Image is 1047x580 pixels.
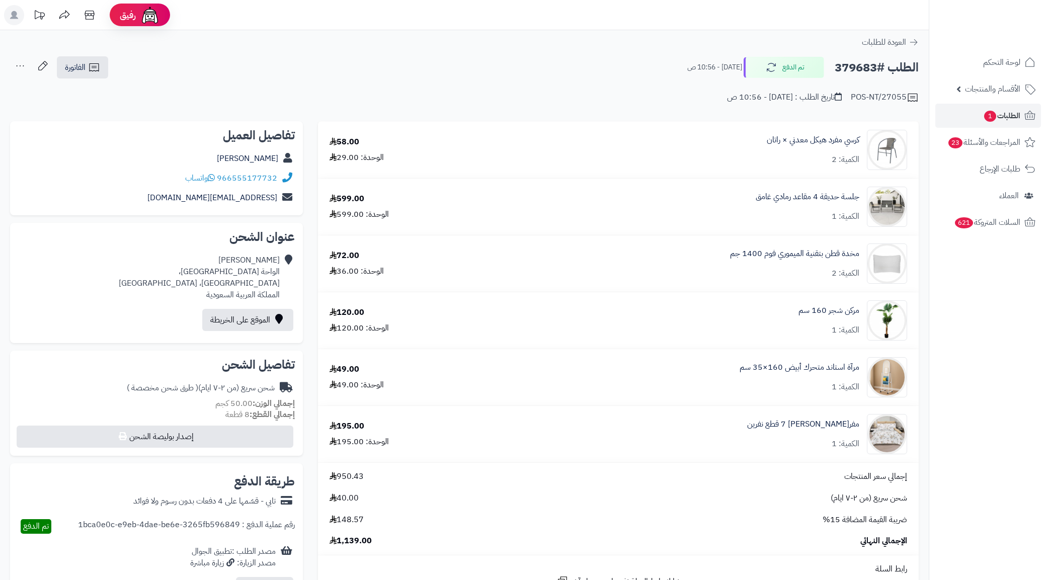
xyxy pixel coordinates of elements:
span: رفيق [120,9,136,21]
span: ( طرق شحن مخصصة ) [127,382,198,394]
div: الكمية: 1 [832,438,859,450]
a: مرآة استاند متحرك أبيض 160×35 سم [740,362,859,373]
button: تم الدفع [744,57,824,78]
div: الوحدة: 49.00 [330,379,384,391]
a: مخدة قطن بتقنية الميموري فوم 1400 جم [730,248,859,260]
div: [PERSON_NAME] الواحة [GEOGRAPHIC_DATA]، [GEOGRAPHIC_DATA]، [GEOGRAPHIC_DATA] المملكة العربية السع... [119,255,280,300]
span: 40.00 [330,492,359,504]
span: العودة للطلبات [862,36,906,48]
div: شحن سريع (من ٢-٧ ايام) [127,382,275,394]
small: 50.00 كجم [215,397,295,409]
span: تم الدفع [23,520,49,532]
a: [PERSON_NAME] [217,152,278,164]
a: واتساب [185,172,215,184]
div: الوحدة: 36.00 [330,266,384,277]
img: logo-2.png [979,27,1037,48]
span: السلات المتروكة [954,215,1020,229]
span: 148.57 [330,514,364,526]
a: مركن شجر 160 سم [798,305,859,316]
div: الوحدة: 599.00 [330,209,389,220]
div: الكمية: 2 [832,268,859,279]
button: إصدار بوليصة الشحن [17,426,293,448]
div: تاريخ الطلب : [DATE] - 10:56 ص [727,92,842,103]
a: مفر[PERSON_NAME] 7 قطع نفرين [747,419,859,430]
a: الفاتورة [57,56,108,78]
img: 1748940505-1-90x90.jpg [867,243,907,284]
a: الطلبات1 [935,104,1041,128]
div: 58.00 [330,136,359,148]
a: تحديثات المنصة [27,5,52,28]
div: مصدر الزيارة: زيارة مباشرة [190,557,276,569]
a: السلات المتروكة621 [935,210,1041,234]
span: 1,139.00 [330,535,372,547]
span: شحن سريع (من ٢-٧ ايام) [831,492,907,504]
span: 621 [955,217,973,228]
span: الفاتورة [65,61,86,73]
div: 120.00 [330,307,364,318]
img: ai-face.png [140,5,160,25]
span: الطلبات [983,109,1020,123]
h2: تفاصيل العميل [18,129,295,141]
div: POS-NT/27055 [851,92,919,104]
h2: تفاصيل الشحن [18,359,295,371]
div: الوحدة: 29.00 [330,152,384,163]
span: الأقسام والمنتجات [965,82,1020,96]
a: العودة للطلبات [862,36,919,48]
h2: الطلب #379683 [835,57,919,78]
div: رابط السلة [322,563,915,575]
small: 8 قطعة [225,408,295,421]
strong: إجمالي الوزن: [253,397,295,409]
a: الموقع على الخريطة [202,309,293,331]
span: العملاء [999,189,1019,203]
img: 1754395869-1-90x90.jpg [867,414,907,454]
a: جلسة حديقة 4 مقاعد رمادي غامق [756,191,859,203]
a: المراجعات والأسئلة23 [935,130,1041,154]
div: الكمية: 1 [832,324,859,336]
img: 1750329234-1-90x90.jpg [867,300,907,341]
span: 950.43 [330,471,364,482]
div: 599.00 [330,193,364,205]
div: الكمية: 1 [832,381,859,393]
small: [DATE] - 10:56 ص [687,62,742,72]
img: 1753188266-1-90x90.jpg [867,357,907,397]
span: 23 [948,137,962,148]
span: المراجعات والأسئلة [947,135,1020,149]
div: الكمية: 1 [832,211,859,222]
div: تابي - قسّمها على 4 دفعات بدون رسوم ولا فوائد [133,495,276,507]
span: إجمالي سعر المنتجات [844,471,907,482]
div: مصدر الطلب :تطبيق الجوال [190,546,276,569]
span: طلبات الإرجاع [980,162,1020,176]
img: 1754462711-110119010022-90x90.jpg [867,187,907,227]
a: كرسي مفرد هيكل معدني × راتان [767,134,859,146]
div: 49.00 [330,364,359,375]
a: لوحة التحكم [935,50,1041,74]
span: ضريبة القيمة المضافة 15% [823,514,907,526]
img: 1736602175-110102090207-90x90.jpg [867,130,907,170]
span: لوحة التحكم [983,55,1020,69]
span: 1 [984,111,996,122]
a: 966555177732 [217,172,277,184]
div: الوحدة: 120.00 [330,322,389,334]
h2: عنوان الشحن [18,231,295,243]
div: رقم عملية الدفع : 1bca0e0c-e9eb-4dae-be6e-3265fb596849 [78,519,295,534]
a: [EMAIL_ADDRESS][DOMAIN_NAME] [147,192,277,204]
div: 195.00 [330,421,364,432]
a: العملاء [935,184,1041,208]
div: الكمية: 2 [832,154,859,165]
h2: طريقة الدفع [234,475,295,487]
span: الإجمالي النهائي [860,535,907,547]
a: طلبات الإرجاع [935,157,1041,181]
strong: إجمالي القطع: [250,408,295,421]
div: الوحدة: 195.00 [330,436,389,448]
div: 72.00 [330,250,359,262]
